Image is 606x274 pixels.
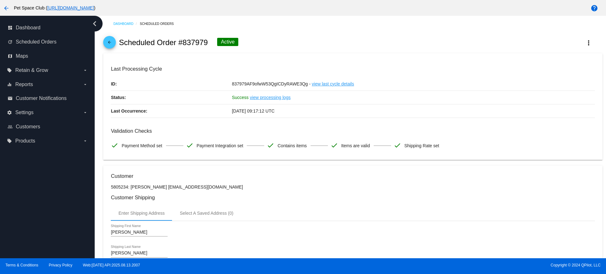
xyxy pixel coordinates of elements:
[83,68,88,73] i: arrow_drop_down
[15,110,33,115] span: Settings
[250,91,291,104] a: view processing logs
[16,39,56,45] span: Scheduled Orders
[7,138,12,143] i: local_offer
[111,142,118,149] mat-icon: check
[111,104,232,118] p: Last Occurrence:
[8,96,13,101] i: email
[111,230,168,235] input: Shipping First Name
[8,37,88,47] a: update Scheduled Orders
[341,139,370,152] span: Items are valid
[186,142,193,149] mat-icon: check
[113,19,140,29] a: Dashboard
[119,38,208,47] h2: Scheduled Order #837979
[16,25,40,31] span: Dashboard
[267,142,274,149] mat-icon: check
[90,19,100,29] i: chevron_left
[83,110,88,115] i: arrow_drop_down
[118,211,164,216] div: Enter Shipping Address
[15,138,35,144] span: Products
[180,211,234,216] div: Select A Saved Address (0)
[330,142,338,149] mat-icon: check
[83,263,140,267] a: Web:[DATE] API:2025.08.13.2007
[585,39,592,47] mat-icon: more_vert
[16,124,40,130] span: Customers
[8,51,88,61] a: map Maps
[232,108,275,114] span: [DATE] 09:17:12 UTC
[277,139,307,152] span: Contains items
[111,91,232,104] p: Status:
[15,82,33,87] span: Reports
[3,4,10,12] mat-icon: arrow_back
[111,173,595,179] h3: Customer
[8,39,13,44] i: update
[197,139,243,152] span: Payment Integration set
[591,4,598,12] mat-icon: help
[111,77,232,90] p: ID:
[404,139,439,152] span: Shipping Rate set
[111,128,595,134] h3: Validation Checks
[5,263,38,267] a: Terms & Conditions
[8,122,88,132] a: people_outline Customers
[8,93,88,103] a: email Customer Notifications
[8,25,13,30] i: dashboard
[7,110,12,115] i: settings
[83,138,88,143] i: arrow_drop_down
[122,139,162,152] span: Payment Method set
[140,19,179,29] a: Scheduled Orders
[106,40,113,48] mat-icon: arrow_back
[308,263,601,267] span: Copyright © 2024 QPilot, LLC
[7,68,12,73] i: local_offer
[16,96,67,101] span: Customer Notifications
[16,53,28,59] span: Maps
[394,142,401,149] mat-icon: check
[8,54,13,59] i: map
[232,95,249,100] span: Success
[14,5,95,10] span: Pet Space Club ( )
[217,38,239,46] div: Active
[111,184,595,189] p: 5805234: [PERSON_NAME] [EMAIL_ADDRESS][DOMAIN_NAME]
[47,5,94,10] a: [URL][DOMAIN_NAME]
[49,263,73,267] a: Privacy Policy
[7,82,12,87] i: equalizer
[111,195,595,201] h3: Customer Shipping
[8,124,13,129] i: people_outline
[232,81,311,86] span: 837979AF9ofwW53QgICDyRAWE3Qg -
[8,23,88,33] a: dashboard Dashboard
[111,66,595,72] h3: Last Processing Cycle
[15,67,48,73] span: Retain & Grow
[312,77,354,90] a: view last cycle details
[83,82,88,87] i: arrow_drop_down
[111,251,168,256] input: Shipping Last Name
